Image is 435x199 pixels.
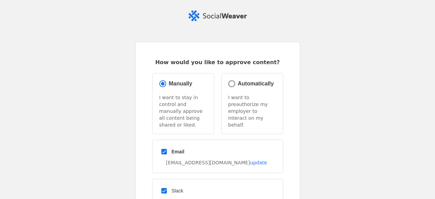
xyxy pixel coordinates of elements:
span: How would you like to approve content? [155,59,280,66]
mat-radio-group: Select an option [152,73,283,134]
div: [EMAIL_ADDRESS][DOMAIN_NAME] [166,159,277,166]
span: Email [172,149,184,154]
span: Manually [169,81,192,86]
a: update [250,160,267,165]
span: Slack [172,188,183,194]
span: Automatically [238,81,274,86]
p: I want to preauthorize my employer to interact on my behalf. [227,94,277,128]
p: I want to stay in control and manually approve all content being shared or liked. [158,94,208,128]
